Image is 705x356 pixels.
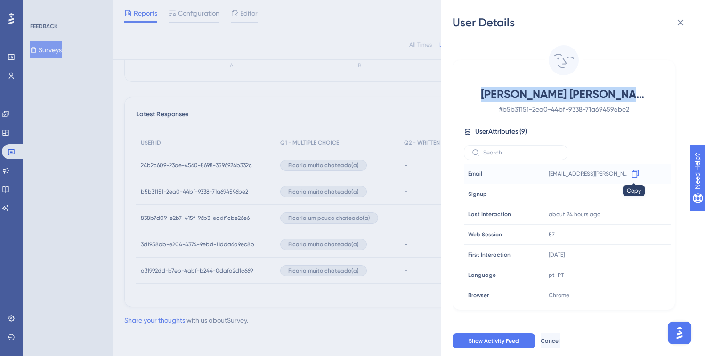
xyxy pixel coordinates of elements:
span: Language [468,271,496,279]
span: # b5b31151-2ea0-44bf-9338-71a694596be2 [481,104,647,115]
span: Last Interaction [468,210,511,218]
span: [PERSON_NAME] [PERSON_NAME] [481,87,647,102]
span: Email [468,170,482,178]
span: User Attributes ( 9 ) [475,126,527,138]
input: Search [483,149,559,156]
span: Show Activity Feed [469,337,519,345]
span: Chrome [549,291,569,299]
span: pt-PT [549,271,564,279]
time: [DATE] [549,251,565,258]
span: Browser [468,291,489,299]
div: User Details [453,15,694,30]
button: Show Activity Feed [453,333,535,348]
span: 57 [549,231,555,238]
iframe: UserGuiding AI Assistant Launcher [665,319,694,347]
span: Cancel [541,337,560,345]
span: First Interaction [468,251,511,259]
span: [EMAIL_ADDRESS][PERSON_NAME][DOMAIN_NAME] [549,170,628,178]
span: - [549,190,551,198]
span: Signup [468,190,487,198]
span: Need Help? [22,2,59,14]
time: about 24 hours ago [549,211,600,218]
span: Web Session [468,231,502,238]
button: Cancel [541,333,560,348]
